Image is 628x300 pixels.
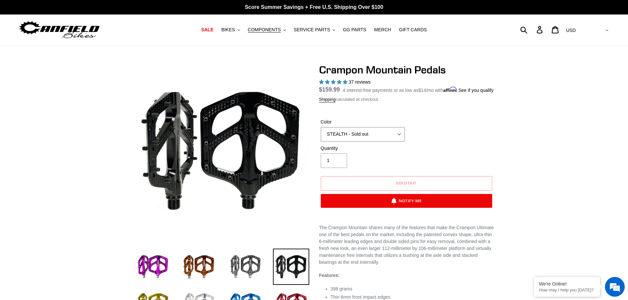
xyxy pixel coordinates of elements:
button: SERVICE PARTS [290,25,338,34]
label: Quantity [321,145,405,152]
p: 4 interest-free payments or as low as /mo with . [343,85,494,94]
span: $159.99 [319,86,340,93]
span: Sold out [396,180,417,185]
button: COMPONENTS [245,25,289,34]
img: Load image into Gallery viewer, stealth [273,249,309,285]
input: Search [524,22,541,37]
button: BIKES [218,25,243,34]
a: MERCH [371,25,394,34]
img: Load image into Gallery viewer, purple [135,249,171,285]
strong: Features: [319,273,340,278]
span: SALE [201,27,213,33]
img: Load image into Gallery viewer, grey [227,249,263,285]
a: See if you qualify - Learn more about Affirm Financing (opens in modal) [458,88,493,93]
span: SERVICE PARTS [294,27,330,33]
a: GG PARTS [340,25,370,34]
h1: Crampon Mountain Pedals [319,64,494,76]
img: Canfield Bikes [18,19,101,40]
span: BIKES [221,27,235,33]
span: Affirm [443,87,457,92]
a: SALE [198,25,217,34]
label: Color [321,119,405,125]
button: Notify Me [321,194,492,208]
p: How may I help you today? [539,287,595,292]
span: GG PARTS [343,27,366,33]
span: 4.97 stars [319,79,349,85]
span: COMPONENTS [248,27,281,33]
span: MERCH [374,27,391,33]
div: calculated at checkout. [319,96,494,103]
li: 398 grams [331,286,494,292]
button: Sold out [321,176,492,191]
span: 37 reviews [348,79,371,85]
span: $14 [418,88,426,93]
p: The Crampon Mountain shares many of the features that make the Crampon Ultimate one of the best p... [319,224,494,266]
img: Load image into Gallery viewer, bronze [181,249,217,285]
div: We're Online! [539,281,595,286]
a: GIFT CARDS [396,25,430,34]
span: GIFT CARDS [399,27,427,33]
a: Shipping [319,97,336,102]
